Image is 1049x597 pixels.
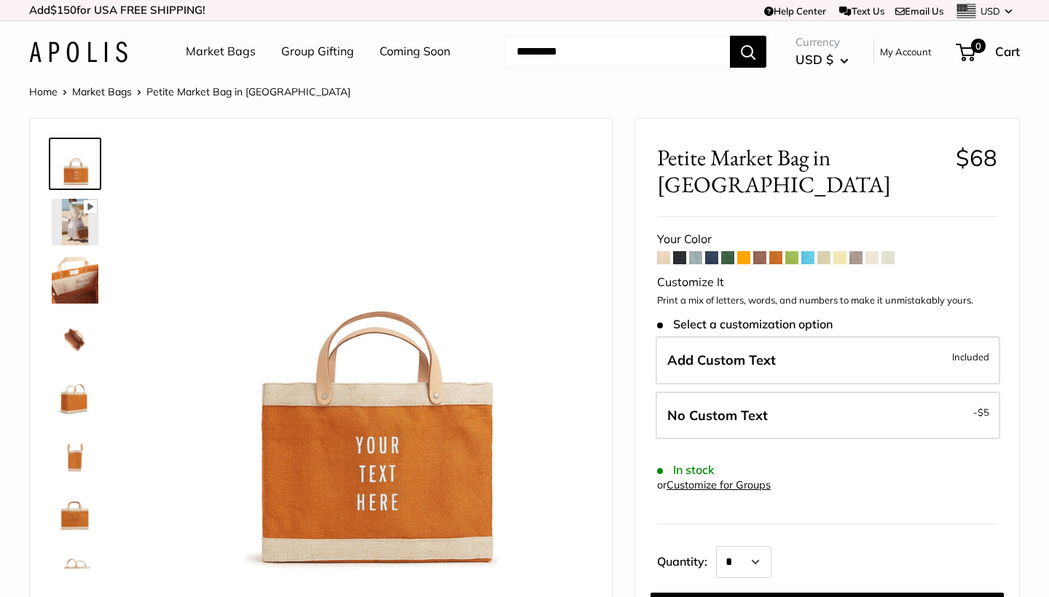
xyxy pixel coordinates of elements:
a: Market Bags [186,41,256,63]
span: USD [981,5,1000,17]
div: or [657,475,771,495]
a: Home [29,85,58,98]
a: Petite Market Bag in Cognac [49,371,101,423]
label: Add Custom Text [656,336,1000,384]
img: Petite Market Bag in Cognac [52,141,98,187]
a: Help Center [764,5,826,17]
label: Leave Blank [656,392,1000,440]
span: 0 [971,39,986,53]
span: $5 [978,406,989,418]
span: USD $ [795,52,833,67]
span: $68 [956,143,997,172]
button: USD $ [795,48,849,71]
span: Included [952,348,989,365]
img: Petite Market Bag in Cognac [52,490,98,537]
span: Currency [795,32,849,52]
a: Petite Market Bag in Cognac [49,429,101,481]
span: - [973,403,989,421]
img: Petite Market Bag in Cognac [146,141,590,584]
a: 0 Cart [957,40,1020,63]
span: Cart [995,44,1020,59]
span: $150 [50,3,76,17]
a: Coming Soon [380,41,450,63]
img: Petite Market Bag in Cognac [52,257,98,304]
span: In stock [657,463,715,477]
span: Petite Market Bag in [GEOGRAPHIC_DATA] [146,85,350,98]
span: Add Custom Text [667,352,776,368]
button: Search [730,36,766,68]
span: Petite Market Bag in [GEOGRAPHIC_DATA] [657,144,945,198]
img: Petite Market Bag in Cognac [52,432,98,478]
a: My Account [880,43,932,60]
label: Quantity: [657,542,716,578]
a: Petite Market Bag in Cognac [49,196,101,248]
a: Petite Market Bag in Cognac [49,254,101,307]
img: Petite Market Bag in Cognac [52,199,98,245]
span: Select a customization option [657,317,833,331]
img: Petite Market Bag in Cognac [52,373,98,420]
img: Petite Market Bag in Cognac [52,315,98,362]
a: Text Us [839,5,884,17]
p: Print a mix of letters, words, and numbers to make it unmistakably yours. [657,293,997,308]
img: Petite Market Bag in Cognac [52,548,98,595]
a: Customize for Groups [667,478,771,491]
a: Group Gifting [281,41,354,63]
a: Petite Market Bag in Cognac [49,312,101,365]
a: Petite Market Bag in Cognac [49,138,101,190]
input: Search... [505,36,730,68]
a: Petite Market Bag in Cognac [49,487,101,539]
a: Market Bags [72,85,132,98]
div: Your Color [657,229,997,250]
nav: Breadcrumb [29,82,350,101]
span: No Custom Text [667,407,768,424]
img: Apolis [29,41,127,63]
div: Customize It [657,272,997,293]
a: Email Us [895,5,943,17]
